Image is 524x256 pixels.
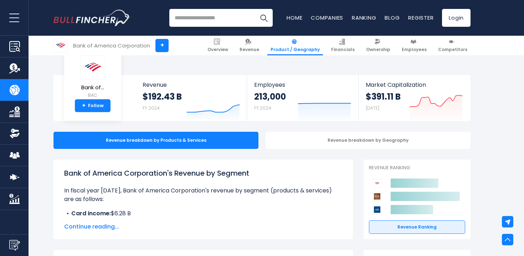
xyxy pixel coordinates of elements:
[438,47,467,52] span: Competitors
[240,47,259,52] span: Revenue
[53,132,258,149] div: Revenue breakdown by Products & Services
[331,47,355,52] span: Financials
[267,36,323,55] a: Product / Geography
[135,75,247,121] a: Revenue $192.43 B FY 2024
[155,39,169,52] a: +
[207,47,228,52] span: Overview
[369,165,465,171] p: Revenue Ranking
[254,105,271,111] small: FY 2024
[385,14,400,21] a: Blog
[254,91,286,102] strong: 213,000
[53,10,130,26] img: Bullfincher logo
[236,36,262,55] a: Revenue
[64,209,342,218] li: $6.28 B
[80,85,105,91] span: Bank of...
[266,132,471,149] div: Revenue breakdown by Geography
[255,9,273,27] button: Search
[53,10,130,26] a: Go to homepage
[442,9,471,27] a: Login
[247,75,358,121] a: Employees 213,000 FY 2024
[80,55,106,100] a: Bank of... BAC
[366,91,401,102] strong: $391.11 B
[435,36,471,55] a: Competitors
[143,105,160,111] small: FY 2024
[373,179,382,188] img: Bank of America Corporation competitors logo
[408,14,433,21] a: Register
[64,168,342,179] h1: Bank of America Corporation's Revenue by Segment
[366,81,463,88] span: Market Capitalization
[373,205,382,214] img: Citigroup competitors logo
[359,75,470,121] a: Market Capitalization $391.11 B [DATE]
[80,92,105,99] small: BAC
[402,47,427,52] span: Employees
[71,209,111,217] b: Card income:
[366,105,379,111] small: [DATE]
[287,14,302,21] a: Home
[369,220,465,234] a: Revenue Ranking
[311,14,343,21] a: Companies
[204,36,231,55] a: Overview
[328,36,358,55] a: Financials
[9,128,20,139] img: Ownership
[254,81,351,88] span: Employees
[399,36,430,55] a: Employees
[363,36,394,55] a: Ownership
[352,14,376,21] a: Ranking
[80,55,105,79] img: BAC logo
[271,47,320,52] span: Product / Geography
[75,99,111,112] a: +Follow
[64,186,342,204] p: In fiscal year [DATE], Bank of America Corporation's revenue by segment (products & services) are...
[54,39,67,52] img: BAC logo
[73,41,150,50] div: Bank of America Corporation
[64,222,342,231] span: Continue reading...
[82,102,86,109] strong: +
[143,81,240,88] span: Revenue
[373,192,382,201] img: JPMorgan Chase & Co. competitors logo
[143,91,182,102] strong: $192.43 B
[366,47,390,52] span: Ownership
